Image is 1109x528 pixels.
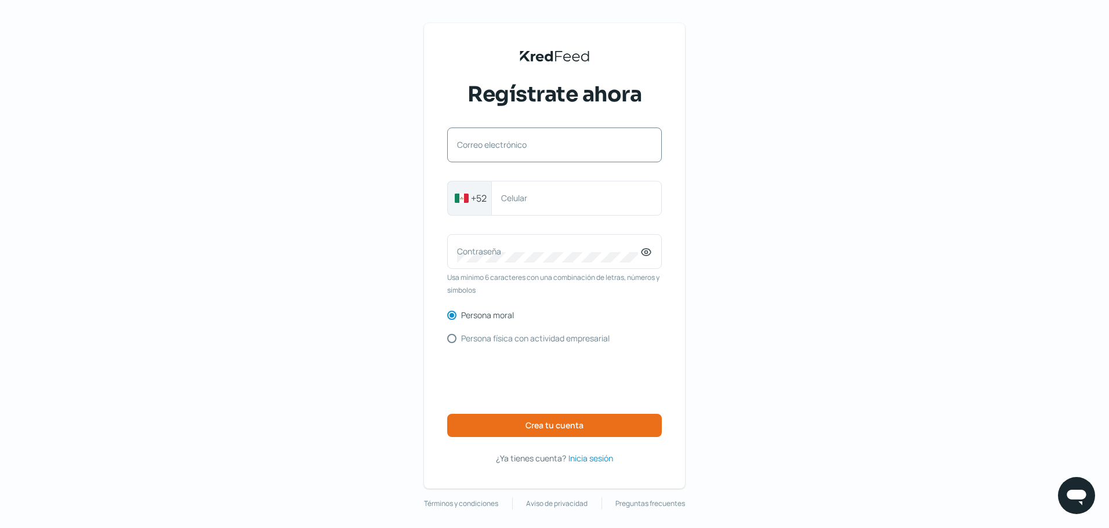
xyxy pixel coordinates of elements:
span: Regístrate ahora [467,80,642,109]
span: Usa mínimo 6 caracteres con una combinación de letras, números y símbolos [447,271,662,296]
iframe: reCAPTCHA [466,357,643,402]
label: Celular [501,192,640,203]
a: Preguntas frecuentes [615,497,685,510]
img: chatIcon [1065,484,1088,507]
button: Crea tu cuenta [447,414,662,437]
a: Aviso de privacidad [526,497,588,510]
label: Contraseña [457,246,640,257]
label: Persona física con actividad empresarial [461,334,610,343]
a: Términos y condiciones [424,497,498,510]
label: Correo electrónico [457,139,640,150]
span: Crea tu cuenta [525,421,584,429]
span: ¿Ya tienes cuenta? [496,453,566,464]
span: +52 [471,191,487,205]
label: Persona moral [461,311,514,319]
a: Inicia sesión [568,451,613,465]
